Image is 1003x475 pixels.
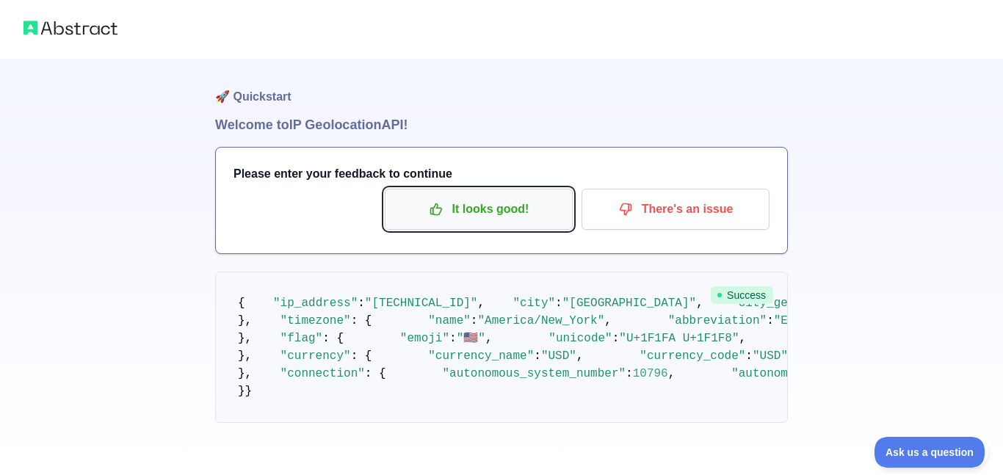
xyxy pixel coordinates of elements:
[351,349,372,363] span: : {
[612,332,620,345] span: :
[215,59,788,115] h1: 🚀 Quickstart
[555,297,562,310] span: :
[640,349,745,363] span: "currency_code"
[280,349,351,363] span: "currency"
[619,332,739,345] span: "U+1F1FA U+1F1F8"
[477,314,604,327] span: "America/New_York"
[541,349,576,363] span: "USD"
[322,332,344,345] span: : {
[365,367,386,380] span: : {
[351,314,372,327] span: : {
[745,349,753,363] span: :
[668,367,676,380] span: ,
[280,314,351,327] span: "timezone"
[23,18,117,38] img: Abstract logo
[280,332,323,345] span: "flag"
[626,367,633,380] span: :
[604,314,612,327] span: ,
[562,297,696,310] span: "[GEOGRAPHIC_DATA]"
[534,349,541,363] span: :
[739,332,747,345] span: ,
[215,115,788,135] h1: Welcome to IP Geolocation API!
[668,314,767,327] span: "abbreviation"
[428,349,534,363] span: "currency_name"
[477,297,485,310] span: ,
[442,367,626,380] span: "autonomous_system_number"
[365,297,478,310] span: "[TECHNICAL_ID]"
[753,349,788,363] span: "USD"
[280,367,365,380] span: "connection"
[875,437,988,468] iframe: Toggle Customer Support
[576,349,584,363] span: ,
[428,314,471,327] span: "name"
[485,332,493,345] span: ,
[396,197,562,222] p: It looks good!
[513,297,555,310] span: "city"
[711,286,773,304] span: Success
[593,197,758,222] p: There's an issue
[774,314,809,327] span: "EDT"
[400,332,449,345] span: "emoji"
[457,332,485,345] span: "🇺🇸"
[767,314,774,327] span: :
[582,189,770,230] button: There's an issue
[449,332,457,345] span: :
[358,297,365,310] span: :
[731,367,957,380] span: "autonomous_system_organization"
[385,189,573,230] button: It looks good!
[273,297,358,310] span: "ip_address"
[233,165,770,183] h3: Please enter your feedback to continue
[633,367,668,380] span: 10796
[548,332,612,345] span: "unicode"
[238,297,245,310] span: {
[696,297,703,310] span: ,
[471,314,478,327] span: :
